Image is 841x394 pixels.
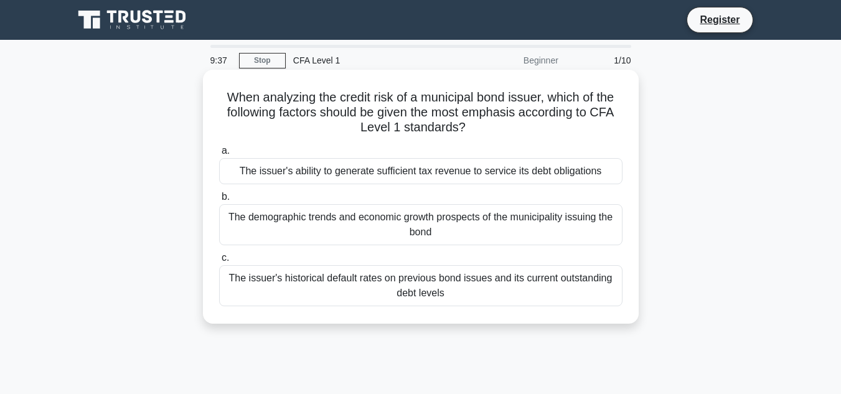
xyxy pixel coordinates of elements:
[566,48,639,73] div: 1/10
[239,53,286,68] a: Stop
[692,12,747,27] a: Register
[222,145,230,156] span: a.
[218,90,624,136] h5: When analyzing the credit risk of a municipal bond issuer, which of the following factors should ...
[203,48,239,73] div: 9:37
[457,48,566,73] div: Beginner
[219,158,623,184] div: The issuer's ability to generate sufficient tax revenue to service its debt obligations
[219,265,623,306] div: The issuer's historical default rates on previous bond issues and its current outstanding debt le...
[222,252,229,263] span: c.
[286,48,457,73] div: CFA Level 1
[222,191,230,202] span: b.
[219,204,623,245] div: The demographic trends and economic growth prospects of the municipality issuing the bond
